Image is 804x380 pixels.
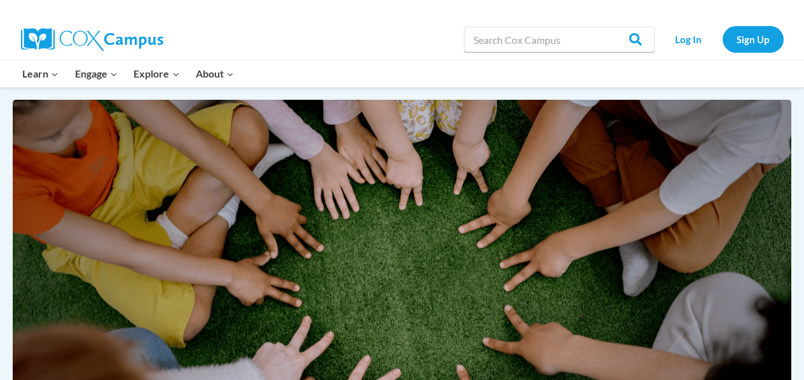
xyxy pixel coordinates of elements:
nav: Secondary Navigation [661,26,784,52]
span: Explore [133,65,179,82]
span: About [196,65,234,82]
a: Sign Up [723,26,784,52]
nav: Primary Navigation [15,60,242,87]
a: Log In [661,26,716,52]
img: Cox Campus [21,28,163,51]
span: Engage [75,65,118,82]
span: Learn [22,65,58,82]
input: Search Cox Campus [464,27,655,52]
